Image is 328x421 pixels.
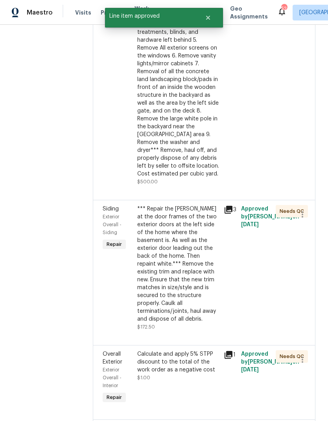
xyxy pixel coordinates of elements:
[135,5,155,20] span: Work Orders
[103,206,119,212] span: Siding
[137,325,155,329] span: $172.50
[103,393,125,401] span: Repair
[280,207,307,215] span: Needs QC
[280,353,307,360] span: Needs QC
[224,350,236,360] div: 1
[137,179,158,184] span: $500.00
[75,9,91,17] span: Visits
[103,240,125,248] span: Repair
[241,351,299,373] span: Approved by [PERSON_NAME] on
[241,367,259,373] span: [DATE]
[281,5,287,13] div: 52
[27,9,53,17] span: Maestro
[103,351,122,365] span: Overall Exterior
[137,205,219,323] div: *** Repair the [PERSON_NAME] at the door frames of the two exterior doors at the left side of the...
[105,8,195,24] span: Line item approved
[103,214,122,235] span: Exterior Overall - Siding
[137,375,150,380] span: $1.00
[195,10,221,26] button: Close
[137,350,219,374] div: Calculate and apply 5% STPP discount to the total of the work order as a negative cost
[230,5,268,20] span: Geo Assignments
[241,206,299,227] span: Approved by [PERSON_NAME] on
[224,205,236,214] div: 3
[101,9,125,17] span: Projects
[241,222,259,227] span: [DATE]
[103,367,122,388] span: Exterior Overall - Interior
